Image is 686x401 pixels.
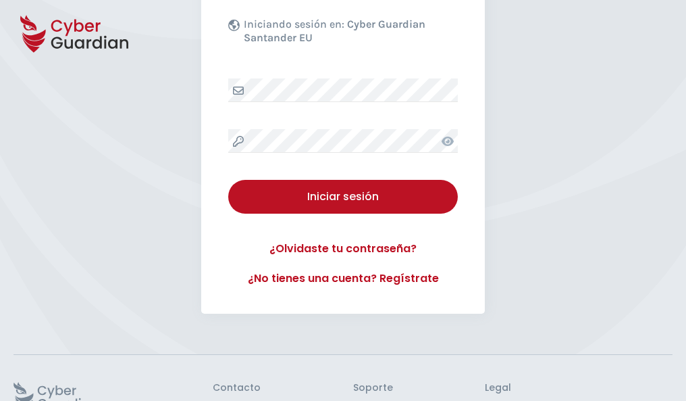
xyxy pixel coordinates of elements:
a: ¿Olvidaste tu contraseña? [228,241,458,257]
h3: Contacto [213,382,261,394]
a: ¿No tienes una cuenta? Regístrate [228,270,458,287]
h3: Soporte [353,382,393,394]
div: Iniciar sesión [238,189,448,205]
button: Iniciar sesión [228,180,458,214]
h3: Legal [485,382,672,394]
